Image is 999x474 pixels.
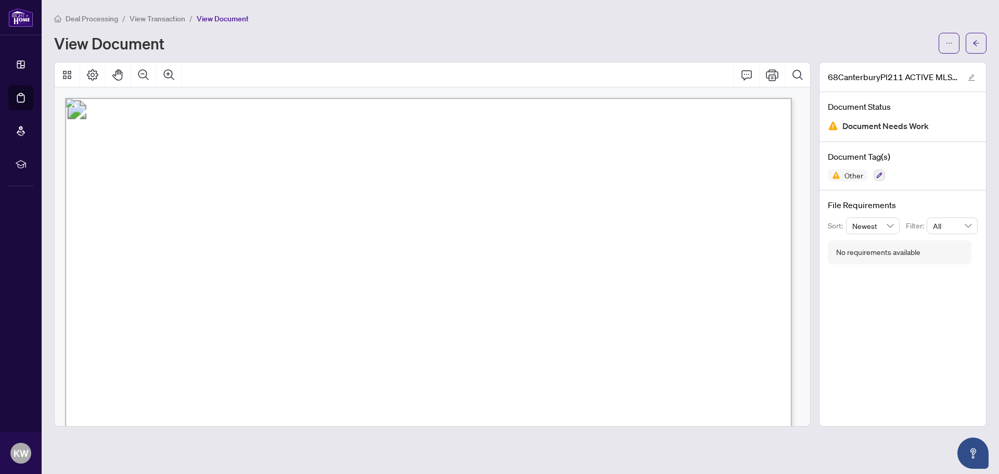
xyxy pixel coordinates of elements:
span: Newest [852,218,894,234]
span: View Transaction [130,14,185,23]
img: Document Status [828,121,838,131]
span: Other [840,172,867,179]
h4: Document Tag(s) [828,150,978,163]
span: KW [14,446,29,460]
span: Document Needs Work [842,119,929,133]
span: home [54,15,61,22]
span: Deal Processing [66,14,118,23]
h4: File Requirements [828,199,978,211]
span: edit [968,74,975,81]
p: Sort: [828,220,846,232]
div: No requirements available [836,247,920,258]
span: arrow-left [972,40,980,47]
h4: Document Status [828,100,978,113]
img: Status Icon [828,169,840,182]
li: / [189,12,193,24]
span: All [933,218,971,234]
span: ellipsis [945,40,953,47]
p: Filter: [906,220,927,232]
button: Open asap [957,438,989,469]
li: / [122,12,125,24]
span: 68CanterburyPl211 ACTIVE MLS Listing Change request form.pdf [828,71,958,83]
h1: View Document [54,35,164,52]
img: logo [8,8,33,27]
span: View Document [197,14,249,23]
